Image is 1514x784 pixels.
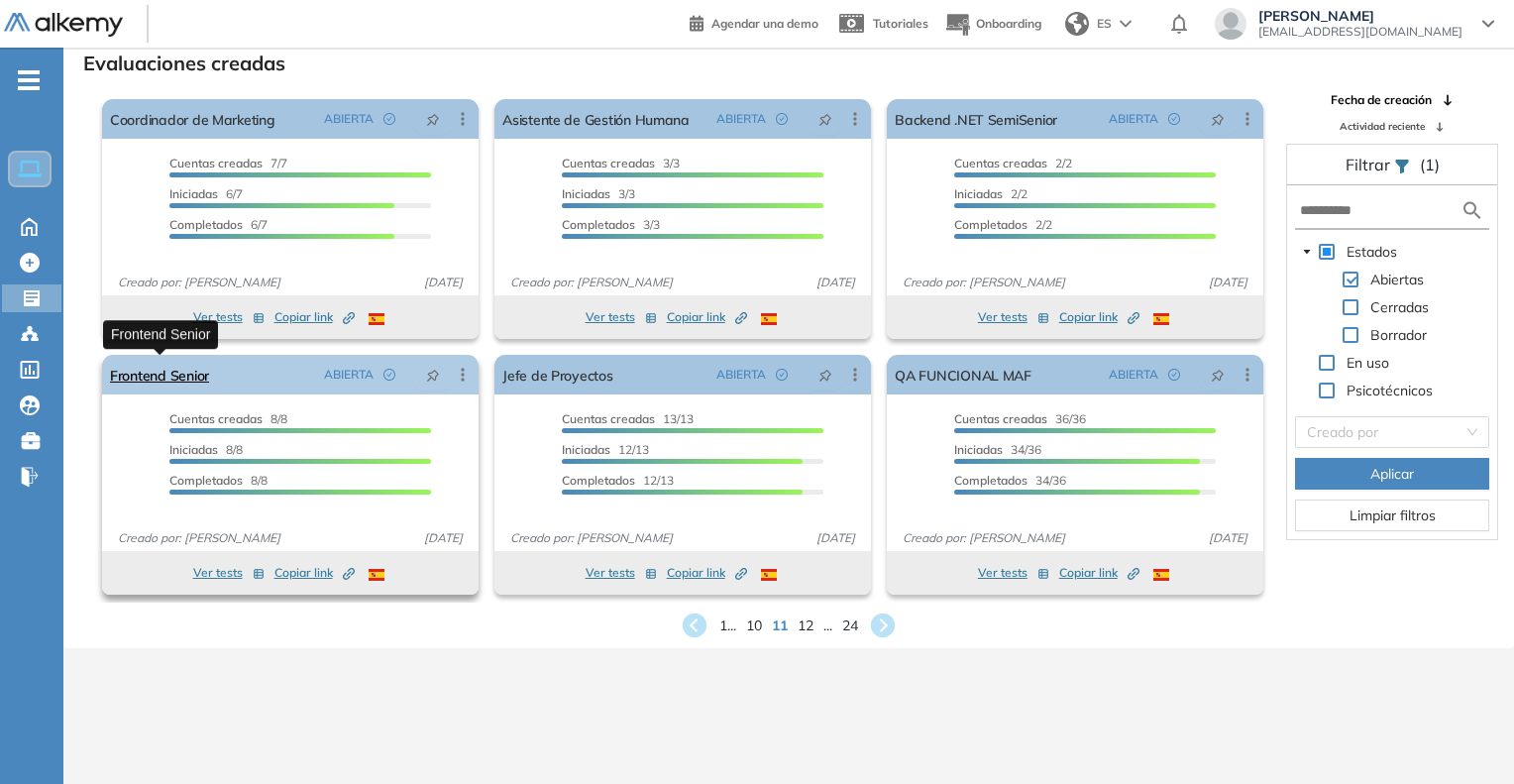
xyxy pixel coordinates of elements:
span: Iniciadas [954,186,1003,201]
span: Cuentas creadas [954,156,1047,170]
span: ABIERTA [324,366,374,384]
span: check-circle [1168,369,1180,381]
span: 2/2 [954,156,1072,170]
span: ABIERTA [1109,366,1158,384]
img: search icon [1460,198,1484,223]
span: Completados [954,473,1027,488]
span: 12/13 [562,442,649,457]
span: Completados [562,217,635,232]
span: [PERSON_NAME] [1258,8,1462,24]
span: 12/13 [562,473,674,488]
span: ABIERTA [324,110,374,128]
span: 2/2 [954,217,1052,232]
button: Copiar link [667,305,747,329]
button: Ver tests [193,305,265,329]
a: Coordinador de Marketing [110,99,275,139]
span: Completados [169,473,243,488]
button: Onboarding [944,3,1041,46]
span: Completados [562,473,635,488]
span: [DATE] [1201,274,1255,291]
span: pushpin [426,367,440,383]
span: check-circle [776,369,788,381]
span: Creado por: [PERSON_NAME] [502,274,681,291]
span: Cuentas creadas [954,411,1047,426]
span: 8/8 [169,473,268,488]
img: ESP [1153,313,1169,325]
span: ABIERTA [1109,110,1158,128]
span: 10 [746,616,762,636]
span: 12 [798,616,813,636]
span: Copiar link [274,564,355,582]
span: pushpin [426,111,440,127]
span: Copiar link [667,308,747,326]
img: ESP [369,313,384,325]
span: 36/36 [954,411,1086,426]
span: Creado por: [PERSON_NAME] [110,529,288,547]
span: ABIERTA [716,110,766,128]
span: pushpin [1211,367,1225,383]
button: Ver tests [586,561,657,585]
span: 13/13 [562,411,694,426]
span: 6/7 [169,186,243,201]
button: Limpiar filtros [1295,500,1489,531]
span: Borrador [1366,323,1431,347]
button: Copiar link [667,561,747,585]
span: [DATE] [1201,529,1255,547]
h3: Evaluaciones creadas [83,52,285,75]
span: Cerradas [1370,298,1429,316]
span: Iniciadas [169,186,218,201]
button: Copiar link [1059,305,1139,329]
button: Ver tests [978,305,1049,329]
span: 1 ... [719,616,736,636]
span: Filtrar [1346,155,1394,174]
button: pushpin [411,359,455,391]
span: Actividad reciente [1340,119,1425,134]
span: 3/3 [562,217,660,232]
button: Ver tests [586,305,657,329]
span: [DATE] [416,274,471,291]
a: Backend .NET SemiSenior [895,99,1057,139]
span: Cuentas creadas [562,156,655,170]
span: Abiertas [1370,271,1424,288]
span: Copiar link [667,564,747,582]
img: ESP [761,313,777,325]
span: Cuentas creadas [169,411,263,426]
span: Borrador [1370,326,1427,344]
span: Limpiar filtros [1350,504,1436,526]
img: arrow [1120,20,1132,28]
span: ... [823,616,832,636]
i: - [18,78,40,82]
span: pushpin [818,111,832,127]
span: Creado por: [PERSON_NAME] [110,274,288,291]
span: Cerradas [1366,295,1433,319]
span: Psicotécnicos [1343,379,1437,402]
span: Psicotécnicos [1347,382,1433,399]
span: Iniciadas [169,442,218,457]
span: Estados [1343,240,1401,264]
span: Creado por: [PERSON_NAME] [895,274,1073,291]
span: Creado por: [PERSON_NAME] [895,529,1073,547]
span: 11 [772,616,788,636]
button: pushpin [411,103,455,135]
span: check-circle [776,113,788,125]
span: Iniciadas [954,442,1003,457]
img: ESP [1153,569,1169,581]
span: 7/7 [169,156,287,170]
span: Aplicar [1370,463,1414,485]
span: En uso [1343,351,1393,375]
button: Ver tests [978,561,1049,585]
button: pushpin [1196,103,1240,135]
span: Cuentas creadas [562,411,655,426]
span: Cuentas creadas [169,156,263,170]
span: Iniciadas [562,186,610,201]
span: 8/8 [169,411,287,426]
span: 3/3 [562,156,680,170]
span: 3/3 [562,186,635,201]
a: Asistente de Gestión Humana [502,99,690,139]
span: pushpin [1211,111,1225,127]
button: pushpin [804,103,847,135]
span: 24 [842,616,858,636]
span: check-circle [1168,113,1180,125]
span: caret-down [1302,247,1312,257]
a: Agendar una demo [690,10,818,34]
